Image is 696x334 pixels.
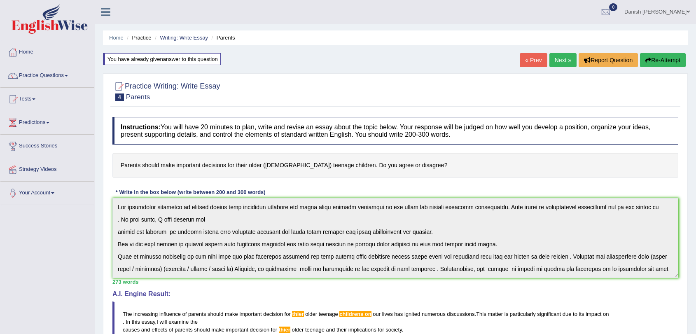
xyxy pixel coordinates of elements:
span: older [305,311,317,317]
span: due [563,311,572,317]
span: for [378,327,384,333]
span: parents [188,311,206,317]
span: of [169,327,173,333]
a: Home [0,41,94,61]
span: Possible spelling mistake found. (did you mean: children son) [365,311,371,317]
span: society [385,327,402,333]
span: 0 [609,3,617,11]
a: « Prev [520,53,547,67]
span: In [126,319,130,325]
span: lives [382,311,393,317]
div: 273 words [112,278,678,286]
h4: A.I. Engine Result: [112,290,678,298]
span: essay [142,319,155,325]
span: should [194,327,210,333]
a: Your Account [0,182,94,202]
span: increasing [133,311,158,317]
span: influence [159,311,181,317]
a: Home [109,35,124,41]
span: particularly [510,311,536,317]
span: important [239,311,262,317]
b: Instructions: [121,124,161,131]
li: Practice [125,34,151,42]
span: Possible spelling mistake found. (did you mean: their) [292,311,304,317]
span: examine [168,319,189,325]
h4: Parents should make important decisions for their older ([DEMOGRAPHIC_DATA]) teenage children. Do... [112,153,678,178]
small: Parents [126,93,150,101]
span: decision [250,327,270,333]
a: Practice Questions [0,64,94,85]
span: 4 [115,93,124,101]
span: older [292,327,304,333]
span: and [326,327,335,333]
span: impact [586,311,601,317]
span: make [211,327,224,333]
a: Success Stories [0,135,94,155]
span: The [123,311,132,317]
h2: Practice Writing: Write Essay [112,80,220,101]
div: * Write in the box below (write between 200 and 300 words) [112,188,269,196]
span: will [159,319,167,325]
span: parents [175,327,192,333]
span: is [504,311,508,317]
span: for [271,327,277,333]
span: make [225,311,238,317]
span: This [476,311,486,317]
span: the [190,319,198,325]
span: on [603,311,609,317]
span: implications [348,327,376,333]
span: I [156,319,158,325]
div: You have already given answer to this question [103,53,221,65]
span: Possible spelling mistake found. (did you mean: children son) [363,311,365,317]
span: effects [152,327,167,333]
a: Next » [549,53,577,67]
span: Possible typo: you repeated a whitespace (did you mean: ) [167,327,169,333]
span: matter [488,311,503,317]
span: numerous [422,311,446,317]
span: discussions [447,311,474,317]
span: significant [537,311,561,317]
span: Possible spelling mistake found. (did you mean: their) [279,327,290,333]
span: decision [263,311,283,317]
span: Don’t put a space before the full stop. (did you mean: .) [123,319,124,325]
span: for [285,311,291,317]
h4: You will have 20 minutes to plan, write and revise an essay about the topic below. Your response ... [112,117,678,145]
li: Parents [210,34,235,42]
span: should [208,311,223,317]
span: ignited [404,311,420,317]
span: their [336,327,347,333]
button: Report Question [579,53,638,67]
span: to [573,311,577,317]
span: our [373,311,381,317]
button: Re-Attempt [640,53,686,67]
span: teenage [319,311,338,317]
span: of [182,311,187,317]
span: has [394,311,403,317]
span: Possible spelling mistake found. (did you mean: children son) [339,311,363,317]
span: this [132,319,140,325]
a: Tests [0,88,94,108]
span: its [579,311,584,317]
a: Strategy Videos [0,158,94,179]
span: important [226,327,248,333]
a: Predictions [0,111,94,132]
span: causes [123,327,140,333]
span: and [141,327,150,333]
span: teenage [305,327,325,333]
a: Writing: Write Essay [160,35,208,41]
